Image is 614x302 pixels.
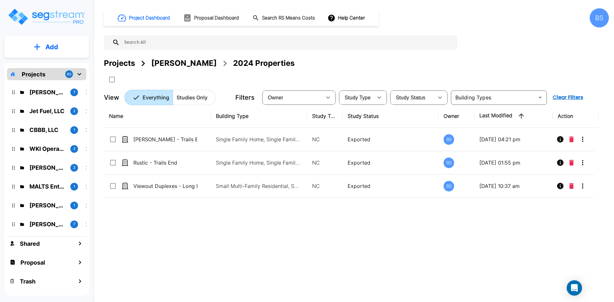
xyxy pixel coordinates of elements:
[576,133,589,146] button: More-Options
[74,89,75,95] p: 1
[124,90,173,105] button: Everything
[120,35,454,50] input: Search All
[474,105,553,128] th: Last Modified
[133,159,197,166] p: Rustic - Trails End
[29,163,65,172] p: Mike Hampton
[553,105,599,128] th: Action
[216,159,302,166] p: Single Family Home, Single Family Home Site
[567,156,576,169] button: Delete
[576,156,589,169] button: More-Options
[262,14,315,22] h1: Search RS Means Costs
[479,136,547,143] p: [DATE] 04:21 pm
[307,105,342,128] th: Study Type
[590,8,609,27] div: BS
[73,221,75,227] p: 7
[194,14,239,22] h1: Proposal Dashboard
[348,159,434,166] p: Exported
[151,58,217,69] div: [PERSON_NAME]
[550,91,586,104] button: Clear Filters
[391,89,434,106] div: Select
[133,182,197,190] p: Viewout Duplexes - Long Path
[29,182,65,191] p: MALTS Enterprises, LLC
[233,58,295,69] div: 2024 Properties
[104,93,119,102] p: View
[29,220,65,228] p: Clark Investment Group
[348,136,434,143] p: Exported
[104,105,211,128] th: Name
[115,11,173,25] button: Project Dashboard
[264,89,322,106] div: Select
[567,280,582,296] div: Open Intercom Messenger
[554,133,567,146] button: Info
[29,126,65,134] p: CBBB, LLC
[45,42,58,52] p: Add
[29,88,65,97] p: Kirk Richards
[20,258,45,267] h1: Proposal
[396,95,426,100] span: Study Status
[444,134,454,145] div: BS
[453,93,534,102] input: Building Types
[7,8,86,26] img: Logo
[554,156,567,169] button: Info
[554,180,567,192] button: Info
[342,105,439,128] th: Study Status
[250,12,319,24] button: Search RS Means Costs
[133,136,197,143] p: [PERSON_NAME] - Trails End
[177,94,208,101] p: Studies Only
[73,108,75,114] p: 2
[312,159,337,166] p: NC
[143,94,169,101] p: Everything
[124,90,216,105] div: Platform
[567,133,576,146] button: Delete
[216,182,302,190] p: Small Multi-Family Residential, Small Multi-Family Residential Site
[173,90,216,105] button: Studies Only
[104,58,135,69] div: Projects
[4,38,89,56] button: Add
[29,144,65,153] p: WKI Operations, Inc.
[312,136,337,143] p: NC
[444,158,454,168] div: BS
[438,105,474,128] th: Owner
[348,182,434,190] p: Exported
[67,72,71,77] p: 93
[20,277,35,286] h1: Trash
[29,201,65,210] p: Mahaney Group, Inc.
[73,165,75,170] p: 2
[211,105,307,128] th: Building Type
[326,12,367,24] button: Help Center
[312,182,337,190] p: NC
[106,73,118,86] button: SelectAll
[20,239,40,248] h1: Shared
[479,159,547,166] p: [DATE] 01:55 pm
[345,95,371,100] span: Study Type
[576,180,589,192] button: More-Options
[74,203,75,208] p: 1
[216,136,302,143] p: Single Family Home, Single Family Home Site
[29,107,65,115] p: Jet Fuel, LLC
[536,93,545,102] button: Open
[235,93,255,102] p: Filters
[22,70,45,79] p: Projects
[479,182,547,190] p: [DATE] 10:37 am
[73,146,75,151] p: 2
[74,127,75,133] p: 1
[268,95,283,100] span: Owner
[129,14,170,22] h1: Project Dashboard
[74,184,75,189] p: 1
[340,89,373,106] div: Select
[444,181,454,191] div: BS
[567,180,576,192] button: Delete
[181,11,242,25] button: Proposal Dashboard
